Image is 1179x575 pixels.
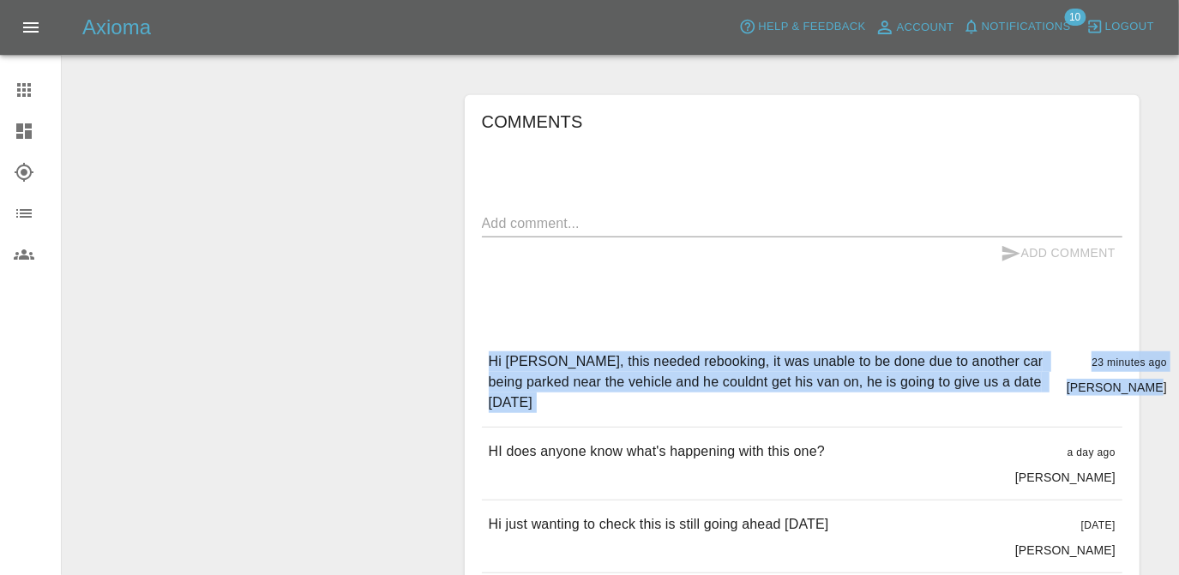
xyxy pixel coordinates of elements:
[735,14,869,40] button: Help & Feedback
[959,14,1075,40] button: Notifications
[1067,379,1167,396] p: [PERSON_NAME]
[897,18,954,38] span: Account
[1015,542,1116,559] p: [PERSON_NAME]
[758,17,865,37] span: Help & Feedback
[1092,356,1167,368] span: 23 minutes ago
[870,14,959,41] a: Account
[489,514,829,535] p: Hi just wanting to check this is still going ahead [DATE]
[1015,469,1116,486] p: [PERSON_NAME]
[489,441,825,462] p: HI does anyone know what's happening with this one?
[1064,9,1086,26] span: 10
[1082,14,1158,40] button: Logout
[1081,519,1116,531] span: [DATE]
[482,108,1122,135] h6: Comments
[489,351,1053,413] p: Hi [PERSON_NAME], this needed rebooking, it was unable to be done due to another car being parked...
[1105,17,1154,37] span: Logout
[1068,446,1116,458] span: a day ago
[982,17,1071,37] span: Notifications
[82,14,151,41] h5: Axioma
[10,7,51,48] button: Open drawer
